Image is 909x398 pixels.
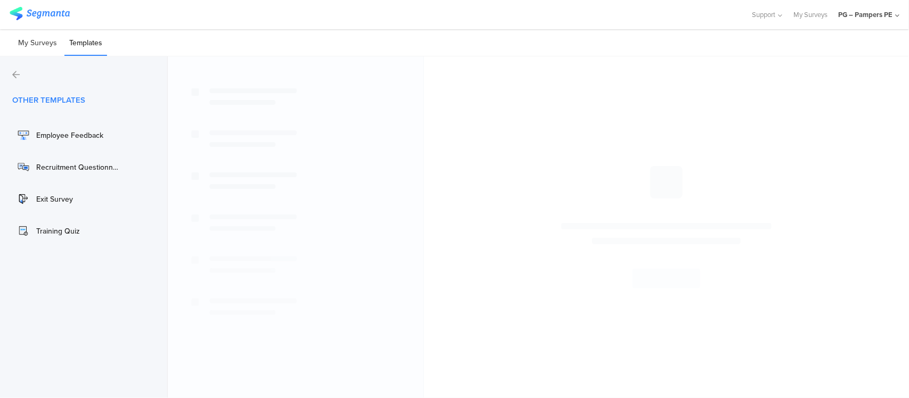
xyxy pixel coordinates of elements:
[64,31,107,56] li: Templates
[752,10,776,20] span: Support
[838,10,892,20] div: PG – Pampers PE
[15,222,32,239] img: 288f6a7085e8a969d60d.png
[36,194,121,205] div: Exit Survey
[15,159,32,176] img: 2ecbe63e2095e7beeed3.png
[36,226,121,237] div: Training Quiz
[10,7,70,20] img: segmanta logo
[12,94,85,106] span: OTHER TEMPLATES
[13,31,62,56] li: My Surveys
[36,162,121,173] div: Recruitment Questionnaire
[15,190,32,208] img: 451ff9bce116a7267dd6.png
[15,127,32,144] img: d5fec137c83234613495.png
[36,130,121,141] div: Employee Feedback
